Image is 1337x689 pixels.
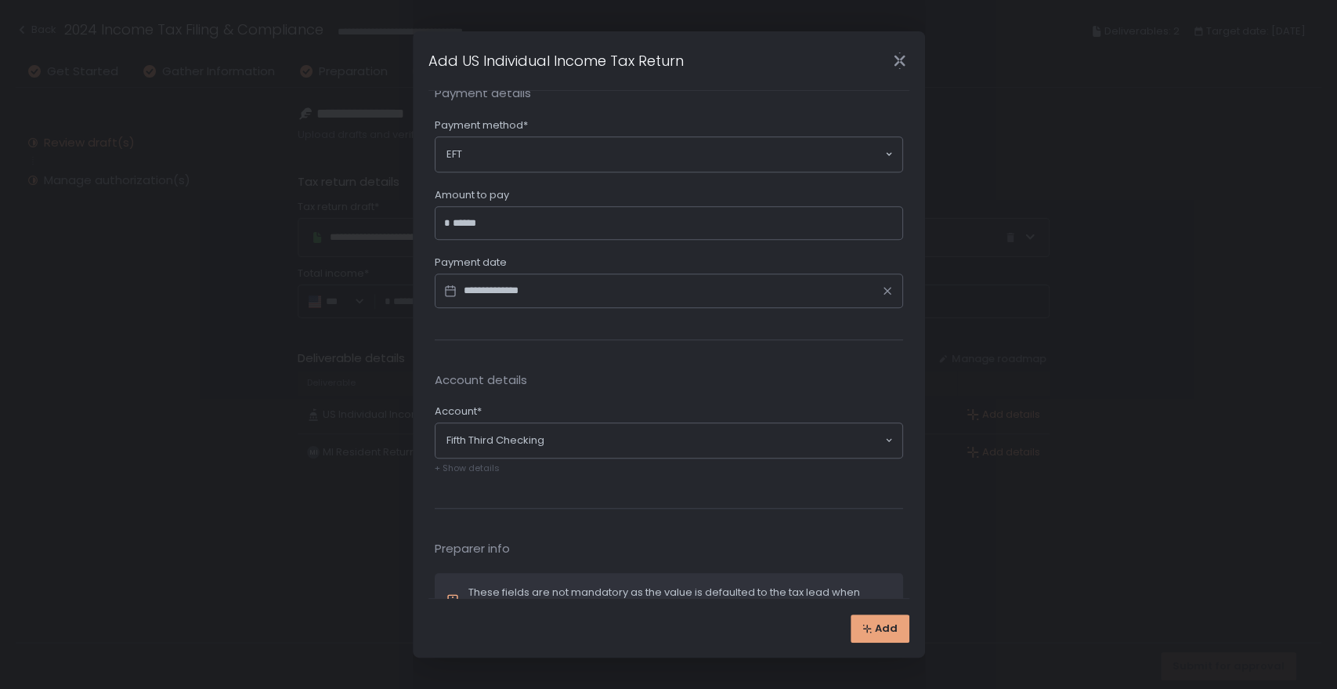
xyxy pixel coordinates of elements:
span: Payment date [435,256,507,270]
span: Account details [435,372,903,390]
input: Datepicker input [435,274,903,308]
div: Close [875,52,925,70]
span: Add [875,622,898,636]
span: Account* [435,404,482,419]
span: + Show details [435,462,500,474]
div: Search for option [435,423,902,458]
span: EFT [446,147,462,161]
span: Amount to pay [435,188,509,202]
span: Payment method* [435,118,528,132]
div: These fields are not mandatory as the value is defaulted to the tax lead when creating the signin... [468,586,891,614]
h1: Add US Individual Income Tax Return [428,50,684,71]
input: Search for option [462,147,884,162]
span: Fifth Third Checking [446,433,544,448]
div: Search for option [435,137,902,172]
input: Search for option [544,433,884,448]
button: Add [851,615,909,643]
button: + Show details [435,459,500,477]
span: Preparer info [435,540,903,558]
span: Payment details [435,85,903,103]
